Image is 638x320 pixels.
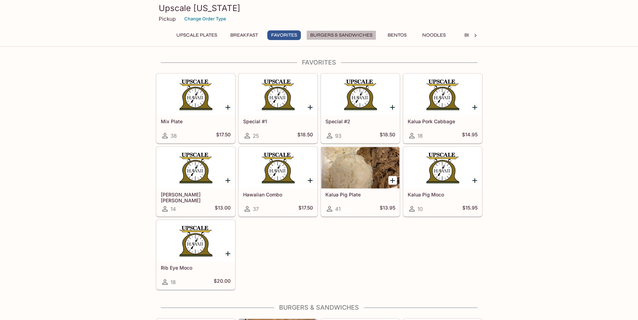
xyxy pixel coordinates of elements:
[156,220,235,290] a: Rib Eye Moco18$20.00
[170,206,176,212] span: 14
[253,133,259,139] span: 25
[335,133,341,139] span: 93
[215,205,231,213] h5: $13.00
[239,147,317,188] div: Hawaiian Combo
[321,74,400,143] a: Special #293$18.50
[321,147,400,216] a: Kalua Pig Plate41$13.95
[306,176,315,185] button: Add Hawaiian Combo
[156,74,235,143] a: Mix Plate38$17.50
[325,118,395,124] h5: Special #2
[224,103,232,111] button: Add Mix Plate
[157,220,235,262] div: Rib Eye Moco
[321,147,399,188] div: Kalua Pig Plate
[224,176,232,185] button: Add Lau Lau
[224,249,232,258] button: Add Rib Eye Moco
[471,103,479,111] button: Add Kalua Pork Cabbage
[388,103,397,111] button: Add Special #2
[417,133,423,139] span: 18
[471,176,479,185] button: Add Kalua Pig Moco
[216,132,231,140] h5: $17.50
[382,30,413,40] button: Bentos
[243,118,313,124] h5: Special #1
[380,205,395,213] h5: $13.95
[408,118,478,124] h5: Kalua Pork Cabbage
[388,176,397,185] button: Add Kalua Pig Plate
[157,147,235,188] div: Lau Lau
[157,74,235,115] div: Mix Plate
[403,147,482,216] a: Kalua Pig Moco10$15.95
[306,30,376,40] button: Burgers & Sandwiches
[239,74,317,143] a: Special #125$18.50
[418,30,450,40] button: Noodles
[170,133,177,139] span: 38
[239,74,317,115] div: Special #1
[239,147,317,216] a: Hawaiian Combo37$17.50
[267,30,301,40] button: Favorites
[226,30,262,40] button: Breakfast
[243,192,313,197] h5: Hawaiian Combo
[298,205,313,213] h5: $17.50
[173,30,221,40] button: UPSCALE Plates
[159,16,176,22] p: Pickup
[159,3,480,13] h3: Upscale [US_STATE]
[214,278,231,286] h5: $20.00
[380,132,395,140] h5: $18.50
[408,192,478,197] h5: Kalua Pig Moco
[325,192,395,197] h5: Kalua Pig Plate
[161,192,231,203] h5: [PERSON_NAME] [PERSON_NAME]
[321,74,399,115] div: Special #2
[462,205,478,213] h5: $15.95
[156,147,235,216] a: [PERSON_NAME] [PERSON_NAME]14$13.00
[404,74,482,115] div: Kalua Pork Cabbage
[403,74,482,143] a: Kalua Pork Cabbage18$14.95
[462,132,478,140] h5: $14.95
[335,206,341,212] span: 41
[161,118,231,124] h5: Mix Plate
[404,147,482,188] div: Kalua Pig Moco
[156,59,482,66] h4: Favorites
[417,206,423,212] span: 10
[156,304,482,311] h4: Burgers & Sandwiches
[170,279,176,285] span: 18
[306,103,315,111] button: Add Special #1
[181,13,229,24] button: Change Order Type
[455,30,486,40] button: Beef
[297,132,313,140] h5: $18.50
[253,206,259,212] span: 37
[161,265,231,271] h5: Rib Eye Moco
